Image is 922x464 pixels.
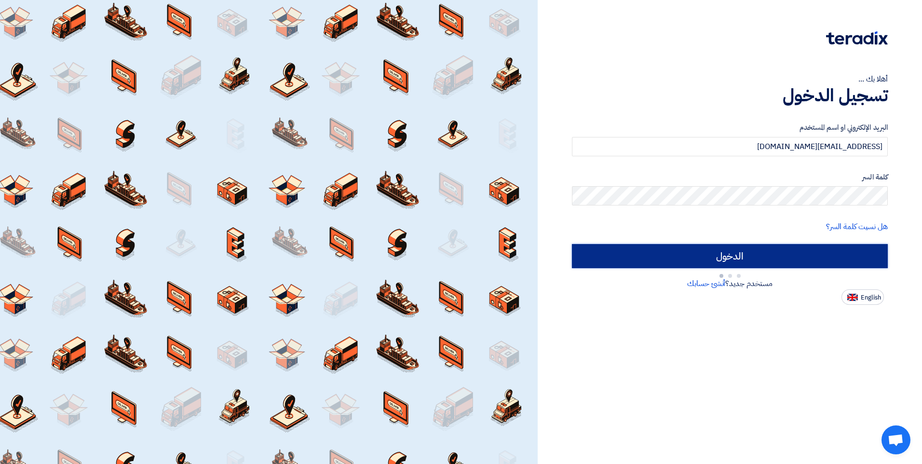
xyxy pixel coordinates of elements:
label: البريد الإلكتروني او اسم المستخدم [572,122,888,133]
a: هل نسيت كلمة السر؟ [826,221,888,232]
img: en-US.png [847,294,858,301]
label: كلمة السر [572,172,888,183]
div: Open chat [881,425,910,454]
input: أدخل بريد العمل الإلكتروني او اسم المستخدم الخاص بك ... [572,137,888,156]
div: مستخدم جديد؟ [572,278,888,289]
a: أنشئ حسابك [687,278,725,289]
h1: تسجيل الدخول [572,85,888,106]
span: English [861,294,881,301]
img: Teradix logo [826,31,888,45]
input: الدخول [572,244,888,268]
button: English [841,289,884,305]
div: أهلا بك ... [572,73,888,85]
